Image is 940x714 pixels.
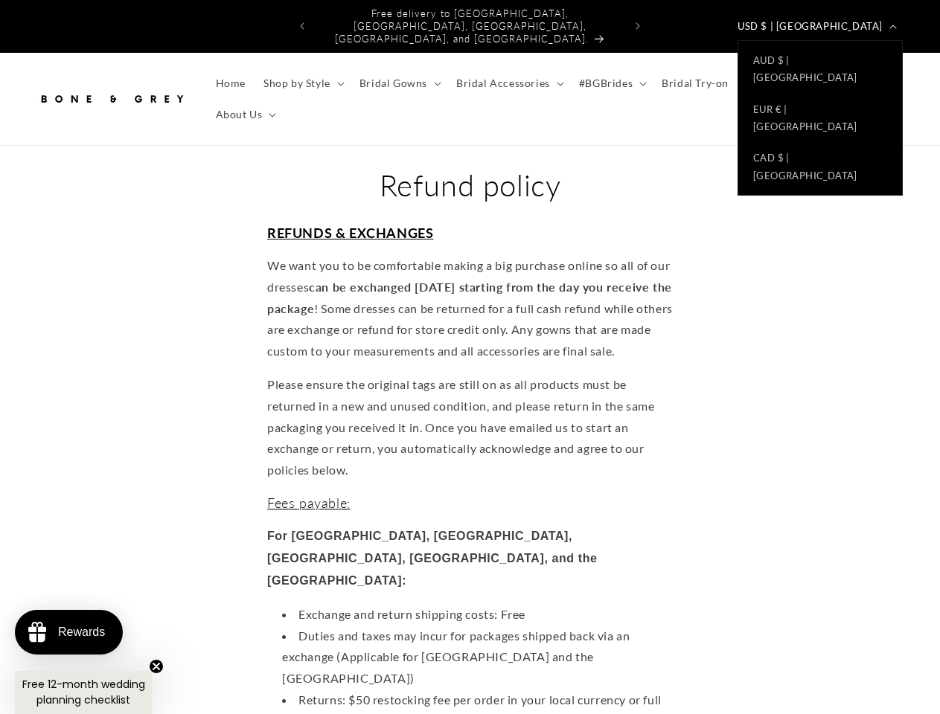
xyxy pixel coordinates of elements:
summary: #BGBrides [570,68,653,99]
span: CAD $ | [753,149,790,167]
span: Free 12-month wedding planning checklist [22,677,145,707]
span: AUD $ | [753,52,790,69]
span: REFUNDS & EXCHANGES [267,225,433,241]
div: Rewards [58,625,105,639]
summary: About Us [207,99,283,130]
span: Bridal Gowns [359,77,427,90]
a: [GEOGRAPHIC_DATA] [738,192,902,241]
span: EUR € | [753,101,787,118]
summary: Bridal Gowns [351,68,447,99]
span: About Us [216,108,263,121]
button: Next announcement [621,12,654,40]
strong: can be exchanged [DATE] starting from the day you receive the package [267,280,672,315]
a: EUR € |[GEOGRAPHIC_DATA] [738,94,902,143]
span: #BGBrides [579,77,633,90]
button: Close teaser [149,659,164,674]
img: Bone and Grey Bridal [37,83,186,115]
p: We want you to be comfortable making a big purchase online so all of our dresses ! Some dresses c... [267,255,673,362]
span: USD $ | [GEOGRAPHIC_DATA] [738,19,883,34]
span: Bridal Accessories [456,77,550,90]
a: AUD $ |[GEOGRAPHIC_DATA] [738,45,902,94]
li: Duties and taxes may incur for packages shipped back via an exchange (Applicable for [GEOGRAPHIC_... [282,625,673,689]
a: Bridal Try-on [653,68,738,99]
h1: Refund policy [267,166,673,205]
button: Previous announcement [286,12,319,40]
summary: Shop by Style [255,68,351,99]
strong: For [GEOGRAPHIC_DATA], [GEOGRAPHIC_DATA], [GEOGRAPHIC_DATA], [GEOGRAPHIC_DATA], and the [GEOGRAPH... [267,530,598,587]
span: Home [216,77,246,90]
span: Fees payable: [267,495,351,511]
a: CAD $ |[GEOGRAPHIC_DATA] [738,143,902,192]
span: Shop by Style [263,77,330,90]
button: USD $ | [GEOGRAPHIC_DATA] [729,12,903,40]
li: Exchange and return shipping costs: Free [282,604,673,625]
div: Free 12-month wedding planning checklistClose teaser [15,671,152,714]
span: Free delivery to [GEOGRAPHIC_DATA], [GEOGRAPHIC_DATA], [GEOGRAPHIC_DATA], [GEOGRAPHIC_DATA], and ... [335,7,589,45]
p: Please ensure the original tags are still on as all products must be returned in a new and unused... [267,374,673,481]
summary: Bridal Accessories [447,68,570,99]
a: Bone and Grey Bridal [32,77,192,120]
span: Bridal Try-on [662,77,729,90]
a: Home [207,68,255,99]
